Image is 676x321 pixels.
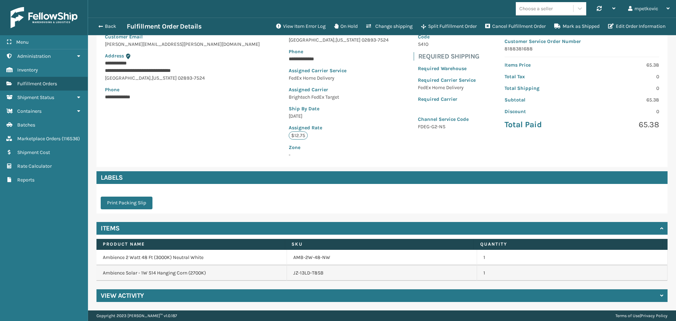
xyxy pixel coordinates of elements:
[485,24,490,29] i: Cancel Fulfillment Order
[586,85,659,92] p: 0
[417,19,481,33] button: Split Fulfillment Order
[481,19,550,33] button: Cancel Fulfillment Order
[550,19,604,33] button: Mark as Shipped
[151,75,152,81] span: ,
[94,23,127,30] button: Back
[336,37,361,43] span: [US_STATE]
[362,37,389,43] span: 02893-7524
[16,39,29,45] span: Menu
[289,74,389,82] p: FedEx Home Delivery
[418,84,476,91] p: FedEx Home Delivery
[152,75,177,81] span: [US_STATE]
[586,96,659,104] p: 65.38
[554,24,561,29] i: Mark as Shipped
[505,85,577,92] p: Total Shipping
[418,41,476,48] p: S41O
[289,67,389,74] p: Assigned Carrier Service
[17,94,54,100] span: Shipment Status
[289,144,389,158] span: -
[105,75,151,81] span: [GEOGRAPHIC_DATA]
[418,52,480,61] h4: Required Shipping
[477,265,668,281] td: 1
[418,33,476,41] p: Code
[17,108,42,114] span: Containers
[289,86,389,93] p: Assigned Carrier
[101,197,152,209] button: Print Packing Slip
[289,48,389,55] p: Phone
[289,144,389,151] p: Zone
[293,254,330,261] a: AMB-2W-48-NW
[62,136,80,142] span: ( 116536 )
[272,19,330,33] button: View Item Error Log
[105,41,260,48] p: [PERSON_NAME][EMAIL_ADDRESS][PERSON_NAME][DOMAIN_NAME]
[330,19,362,33] button: On Hold
[17,163,52,169] span: Rate Calculator
[505,119,577,130] p: Total Paid
[276,24,281,29] i: View Item Error Log
[505,96,577,104] p: Subtotal
[418,123,476,130] p: FDEG-G2-NS
[289,105,389,112] p: Ship By Date
[418,95,476,103] p: Required Carrier
[362,19,417,33] button: Change shipping
[519,5,553,12] div: Choose a seller
[11,7,77,28] img: logo
[505,38,659,45] p: Customer Service Order Number
[289,112,389,120] p: [DATE]
[289,37,334,43] span: [GEOGRAPHIC_DATA]
[17,81,57,87] span: Fulfillment Orders
[366,24,371,29] i: Change shipping
[615,310,668,321] div: |
[17,177,35,183] span: Reports
[127,22,201,31] h3: Fulfillment Order Details
[615,313,640,318] a: Terms of Use
[105,33,260,41] p: Customer Email
[334,37,336,43] span: ,
[96,265,287,281] td: Ambience Solar - 1W S14 Hanging Corn (2700K)
[586,119,659,130] p: 65.38
[101,224,120,233] h4: Items
[96,250,287,265] td: Ambience 2 Watt 48 Ft (3000K) Neutral White
[289,93,389,101] p: Brightech FedEx Target
[17,136,61,142] span: Marketplace Orders
[289,124,389,131] p: Assigned Rate
[505,45,659,53] p: 8188381688
[608,24,614,29] i: Edit
[105,86,260,93] p: Phone
[586,61,659,69] p: 65.38
[641,313,668,318] a: Privacy Policy
[289,131,308,140] p: $12.75
[586,73,659,80] p: 0
[334,24,338,29] i: On Hold
[505,73,577,80] p: Total Tax
[293,270,324,277] a: JZ-13LD-T8SB
[96,310,177,321] p: Copyright 2023 [PERSON_NAME]™ v 1.0.187
[17,122,35,128] span: Batches
[17,53,51,59] span: Administration
[418,116,476,123] p: Channel Service Code
[418,65,476,72] p: Required Warehouse
[480,241,656,247] label: Quantity
[105,53,124,59] span: Address
[178,75,205,81] span: 02893-7524
[292,241,467,247] label: SKU
[17,67,38,73] span: Inventory
[103,241,278,247] label: Product Name
[477,250,668,265] td: 1
[586,108,659,115] p: 0
[505,108,577,115] p: Discount
[418,76,476,84] p: Required Carrier Service
[421,24,426,29] i: Split Fulfillment Order
[101,291,144,300] h4: View Activity
[17,149,50,155] span: Shipment Cost
[96,171,668,184] h4: Labels
[604,19,670,33] button: Edit Order Information
[505,61,577,69] p: Items Price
